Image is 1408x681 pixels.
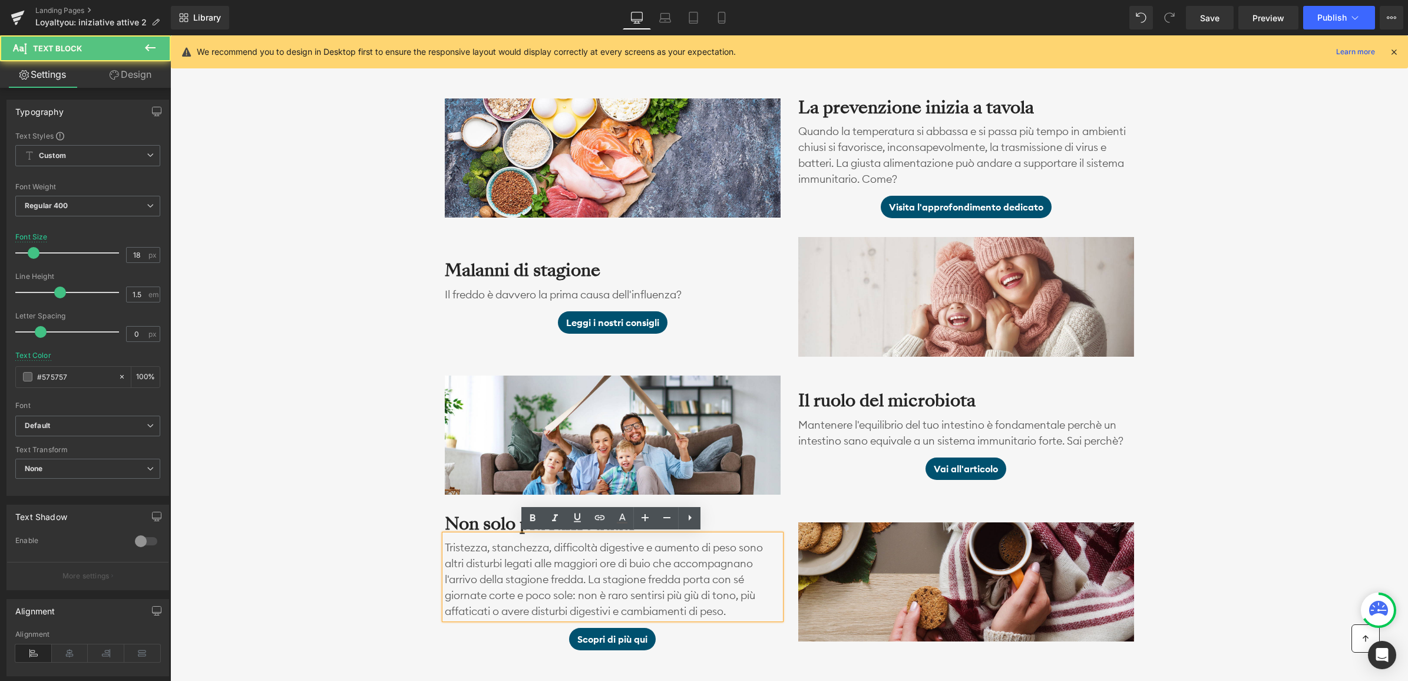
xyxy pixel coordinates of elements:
[39,151,66,161] b: Custom
[1252,12,1284,24] span: Preview
[25,421,50,431] i: Default
[1331,45,1380,59] a: Learn more
[15,312,160,320] div: Letter Spacing
[628,62,964,83] h3: La prevenzione inizia a tavola
[1129,6,1153,29] button: Undo
[35,18,147,27] span: Loyaltyou: iniziative attive 2
[171,6,229,29] a: New Library
[15,630,160,639] div: Alignment
[275,225,610,246] h3: Malanni di stagione
[148,251,158,259] span: px
[7,562,168,590] button: More settings
[679,6,708,29] a: Tablet
[33,44,82,53] span: Text Block
[275,478,610,499] h3: Non solo più raffreddati
[15,131,160,140] div: Text Styles
[396,280,489,294] span: Leggi i nostri consigli
[148,330,158,338] span: px
[15,536,123,548] div: Enable
[15,183,160,191] div: Font Weight
[764,426,828,440] span: Vai all'articolo
[1317,13,1347,22] span: Publish
[719,165,873,179] span: Visita l'approfondimento dedicato
[755,422,836,445] a: Vai all'articolo
[651,6,679,29] a: Laptop
[15,351,51,360] div: Text Color
[388,276,497,298] a: Leggi i nostri consigli
[407,597,477,611] span: Scopri di più qui
[15,402,160,410] div: Font
[1238,6,1298,29] a: Preview
[710,160,881,183] a: Visita l'approfondimento dedicato
[193,12,221,23] span: Library
[1380,6,1403,29] button: More
[15,446,160,454] div: Text Transform
[131,367,160,387] div: %
[1200,12,1219,24] span: Save
[35,6,171,15] a: Landing Pages
[25,201,68,210] b: Regular 400
[37,370,113,383] input: Color
[657,15,882,32] span: dai primi freddi e malanni di stagione
[628,88,964,152] p: Quando la temperatura si abbassa e si passa più tempo in ambienti chiusi si favorisce, inconsapev...
[15,233,48,241] div: Font Size
[148,291,158,298] span: em
[628,381,964,413] p: Mantenere l'equilibrio del tuo intestino è fondamentale perchè un intestino sano equivale a un si...
[275,251,610,267] p: Il freddo è davvero la prima causa dell'influenza?
[15,505,67,522] div: Text Shadow
[1303,6,1375,29] button: Publish
[15,100,64,117] div: Typography
[62,571,110,581] p: More settings
[399,593,485,615] a: Scopri di più qui
[197,45,736,58] p: We recommend you to design in Desktop first to ensure the responsive layout would display correct...
[1368,641,1396,669] div: Open Intercom Messenger
[628,355,964,376] h3: Il ruolo del microbiota
[708,6,736,29] a: Mobile
[623,6,651,29] a: Desktop
[15,272,160,281] div: Line Height
[15,600,55,616] div: Alignment
[275,504,610,584] p: Tristezza, stanchezza, difficoltà digestive e aumento di peso sono altri disturbi legati alle mag...
[882,15,885,32] span: !
[88,61,173,88] a: Design
[1158,6,1181,29] button: Redo
[25,464,43,473] b: None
